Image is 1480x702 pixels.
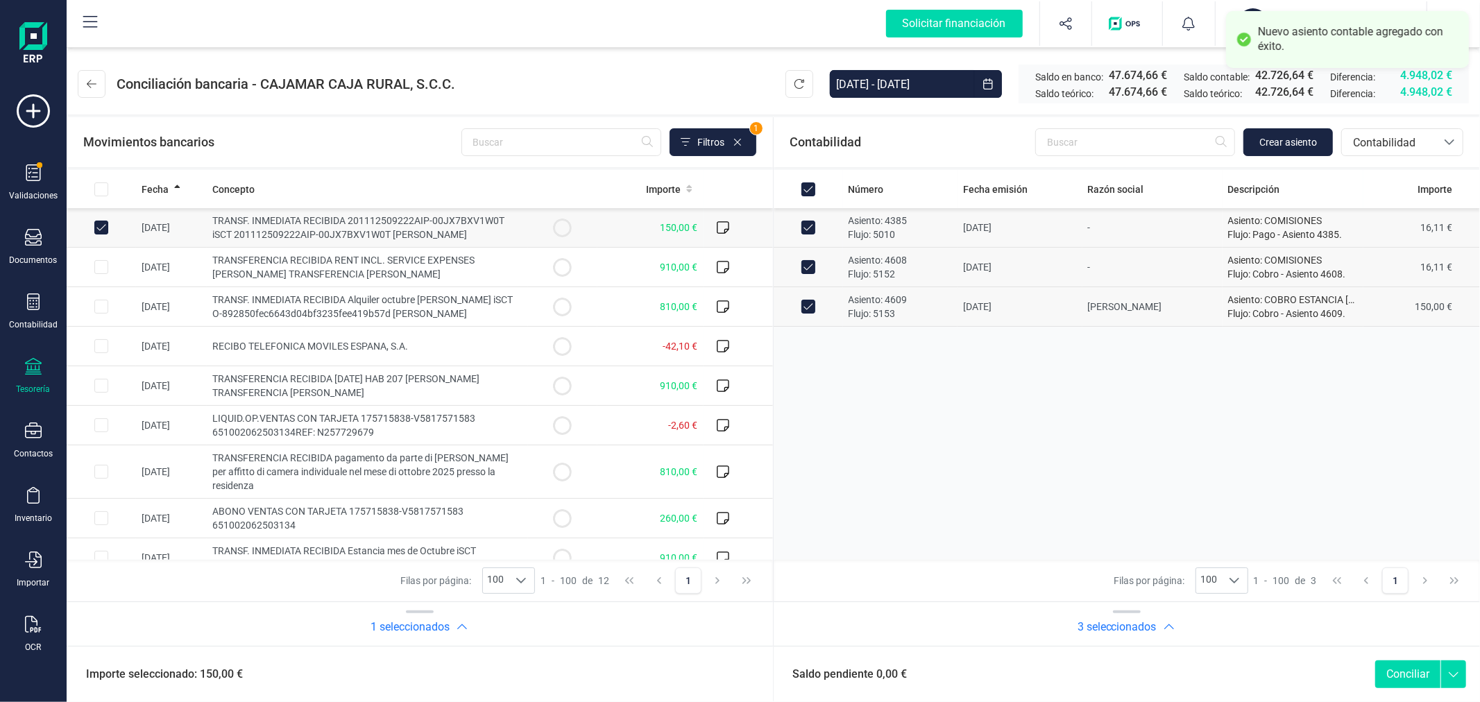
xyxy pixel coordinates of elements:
[1078,619,1157,635] h2: 3 seleccionados
[1363,208,1480,248] td: 16,11 €
[10,255,58,266] div: Documentos
[1400,67,1452,84] span: 4.948,02 €
[94,465,108,479] div: Row Selected 64e68b5d-24c5-4391-a190-c9f011d643b0
[1412,567,1438,594] button: Next Page
[17,577,50,588] div: Importar
[1311,574,1317,588] span: 3
[94,182,108,196] div: All items unselected
[1035,70,1103,84] span: Saldo en banco:
[1114,567,1248,594] div: Filas por página:
[1184,70,1250,84] span: Saldo contable:
[94,260,108,274] div: Row Selected b665354f-aa94-4a7c-8768-8d9eafe31fd1
[1382,567,1409,594] button: Page 1
[698,135,725,149] span: Filtros
[669,420,698,431] span: -2,60 €
[1347,135,1431,151] span: Contabilidad
[94,551,108,565] div: Row Selected 12b21fbb-6b23-4e65-b41b-dffe39325be6
[646,567,672,594] button: Previous Page
[212,341,408,352] span: RECIBO TELEFONICA MOVILES ESPANA, S.A.
[1184,87,1242,101] span: Saldo teórico:
[974,70,1002,98] button: Choose Date
[1082,208,1223,248] td: -
[117,74,455,94] span: Conciliación bancaria - CAJAMAR CAJA RURAL, S.C.C.
[670,128,756,156] button: Filtros
[1238,8,1268,39] div: NA
[1228,214,1359,228] p: Asiento: COMISIONES
[212,215,504,240] span: TRANSF. INMEDIATA RECIBIDA 201112509222AIP-00JX7BXV1W0T iSCT 201112509222AIP-00JX7BXV1W0T [PERSON...
[212,182,255,196] span: Concepto
[26,642,42,653] div: OCR
[15,513,52,524] div: Inventario
[849,228,953,241] p: Flujo: 5010
[1273,574,1290,588] span: 100
[1228,228,1359,241] p: Flujo: Pago - Asiento 4385.
[1330,87,1375,101] span: Diferencia:
[1228,293,1359,307] p: Asiento: COBRO ESTANCIA [PERSON_NAME]
[400,567,535,594] div: Filas por página:
[212,452,509,491] span: TRANSFERENCIA RECIBIDA pagamento da parte di [PERSON_NAME] per affitto di camera individuale nel ...
[1228,307,1359,320] p: Flujo: Cobro - Asiento 4609.
[776,666,908,683] span: Saldo pendiente 0,00 €
[9,319,58,330] div: Contabilidad
[869,1,1039,46] button: Solicitar financiación
[849,307,953,320] p: Flujo: 5153
[750,122,763,135] span: 1
[136,445,207,499] td: [DATE]
[849,293,953,307] p: Asiento: 4609
[734,567,760,594] button: Last Page
[136,327,207,366] td: [DATE]
[801,221,815,234] div: Row Unselected daaff29f-3f94-4e71-b07d-61c98c60d18c
[1109,84,1167,101] span: 47.674,66 €
[849,267,953,281] p: Flujo: 5152
[1324,567,1350,594] button: First Page
[1196,568,1221,593] span: 100
[801,260,815,274] div: Row Unselected fc9b1487-bd08-47ac-aa2a-77b437611d85
[963,182,1028,196] span: Fecha emisión
[1418,182,1452,196] span: Importe
[1243,128,1333,156] button: Crear asiento
[1228,253,1359,267] p: Asiento: COMISIONES
[1400,84,1452,101] span: 4.948,02 €
[1254,574,1317,588] div: -
[212,294,513,319] span: TRANSF. INMEDIATA RECIBIDA Alquiler octubre [PERSON_NAME] iSCT O-892850fec6643d04bf3235fee419b57d...
[1088,182,1144,196] span: Razón social
[582,574,593,588] span: de
[94,379,108,393] div: Row Selected 8830b093-a331-4c12-9e60-5de1aafecd06
[661,466,698,477] span: 810,00 €
[212,545,476,570] span: TRANSF. INMEDIATA RECIBIDA Estancia mes de Octubre iSCT 202510021225512862641 [PERSON_NAME]
[94,511,108,525] div: Row Selected cf5a7b01-444e-4c1b-be46-ce8baa547133
[83,132,214,152] span: Movimientos bancarios
[19,22,47,67] img: Logo Finanedi
[661,222,698,233] span: 150,00 €
[1035,128,1235,156] input: Buscar
[1295,574,1306,588] span: de
[1255,67,1313,84] span: 42.726,64 €
[801,182,815,196] div: All items selected
[675,567,701,594] button: Page 1
[541,574,546,588] span: 1
[212,255,475,280] span: TRANSFERENCIA RECIBIDA RENT INCL. SERVICE EXPENSES [PERSON_NAME] TRANSFERENCIA [PERSON_NAME]
[1100,1,1154,46] button: Logo de OPS
[94,418,108,432] div: Row Selected 8a72784b-8849-4d49-bf30-6636e6ab612a
[790,132,862,152] span: Contabilidad
[849,253,953,267] p: Asiento: 4608
[94,221,108,234] div: Row Unselected 2c4aaab8-db0e-4d08-b108-72c3be60e13c
[958,208,1082,248] td: [DATE]
[801,300,815,314] div: Row Unselected 2020f957-dc27-46dd-8665-c3853f65d5a5
[616,567,643,594] button: First Page
[958,248,1082,287] td: [DATE]
[598,574,609,588] span: 12
[646,182,681,196] span: Importe
[94,300,108,314] div: Row Selected 10b9a09a-b917-48f1-965d-c0f09d15a5f0
[663,341,698,352] span: -42,10 €
[212,506,463,531] span: ABONO VENTAS CON TARJETA 175715838-V5817571583 651002062503134
[958,287,1082,327] td: [DATE]
[9,190,58,201] div: Validaciones
[136,538,207,578] td: [DATE]
[136,208,207,248] td: [DATE]
[1232,1,1410,46] button: NANACESTU URBANA SLXEVI MARCH WOLTÉS
[704,567,731,594] button: Next Page
[661,513,698,524] span: 260,00 €
[1228,267,1359,281] p: Flujo: Cobro - Asiento 4608.
[136,406,207,445] td: [DATE]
